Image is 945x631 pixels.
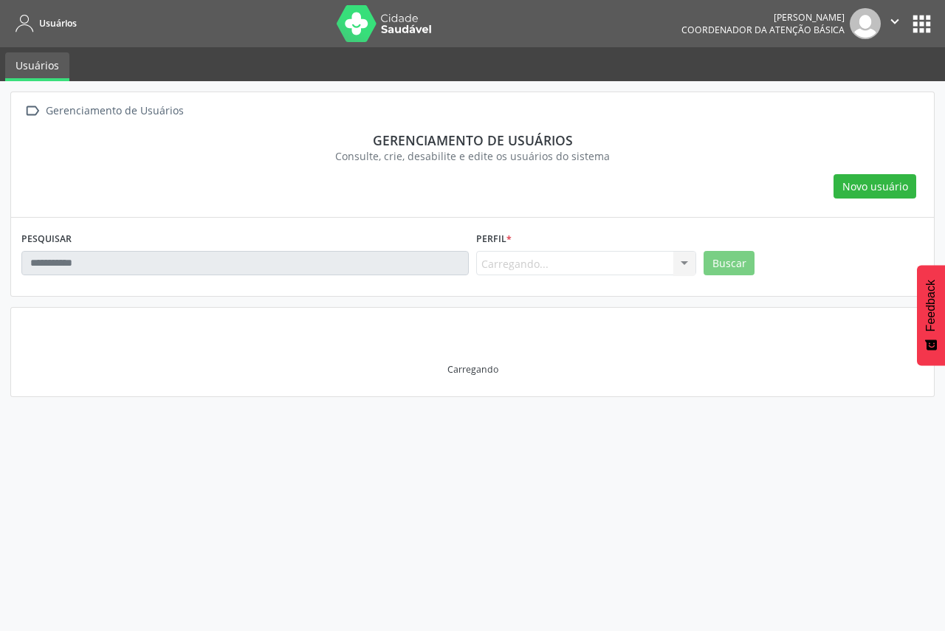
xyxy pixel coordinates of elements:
button:  [881,8,909,39]
button: Buscar [704,251,755,276]
label: Perfil [476,228,512,251]
a:  Gerenciamento de Usuários [21,100,186,122]
label: PESQUISAR [21,228,72,251]
span: Coordenador da Atenção Básica [681,24,845,36]
span: Usuários [39,17,77,30]
i:  [21,100,43,122]
span: Novo usuário [842,179,908,194]
button: apps [909,11,935,37]
div: [PERSON_NAME] [681,11,845,24]
div: Gerenciamento de Usuários [43,100,186,122]
button: Feedback - Mostrar pesquisa [917,265,945,365]
span: Feedback [924,280,938,331]
a: Usuários [10,11,77,35]
div: Carregando [447,363,498,376]
i:  [887,13,903,30]
div: Gerenciamento de usuários [32,132,913,148]
a: Usuários [5,52,69,81]
img: img [850,8,881,39]
div: Consulte, crie, desabilite e edite os usuários do sistema [32,148,913,164]
button: Novo usuário [834,174,916,199]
